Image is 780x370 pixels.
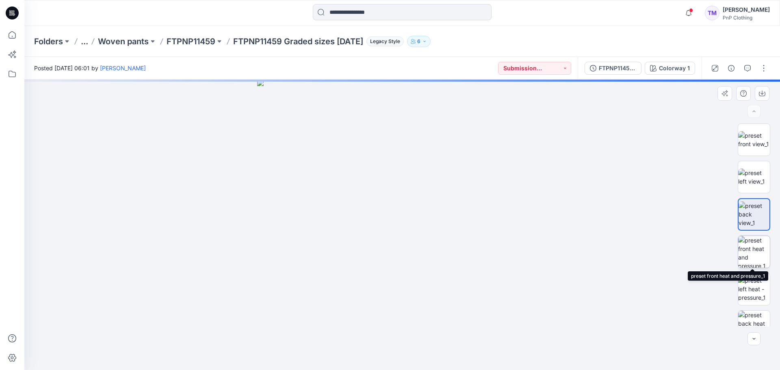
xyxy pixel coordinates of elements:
[363,36,404,47] button: Legacy Style
[738,276,770,302] img: preset left heat - pressure_1
[738,131,770,148] img: preset front view_1
[723,5,770,15] div: [PERSON_NAME]
[34,64,146,72] span: Posted [DATE] 06:01 by
[81,36,88,47] button: ...
[659,64,690,73] div: Colorway 1
[417,37,420,46] p: 6
[257,80,547,370] img: eyJhbGciOiJIUzI1NiIsImtpZCI6IjAiLCJzbHQiOiJzZXMiLCJ0eXAiOiJKV1QifQ.eyJkYXRhIjp7InR5cGUiOiJzdG9yYW...
[233,36,363,47] p: FTPNP11459 Graded sizes [DATE]
[725,62,738,75] button: Details
[585,62,641,75] button: FTPNP11459 Amendment Graded sizes [DATE]
[739,201,769,227] img: preset back view_1
[407,36,431,47] button: 6
[645,62,695,75] button: Colorway 1
[723,15,770,21] div: PnP Clothing
[98,36,149,47] a: Woven pants
[599,64,636,73] div: FTPNP11459 Amendment Graded sizes [DATE]
[100,65,146,71] a: [PERSON_NAME]
[705,6,719,20] div: TM
[366,37,404,46] span: Legacy Style
[738,236,770,268] img: preset front heat and pressure_1
[738,311,770,342] img: preset back heat and pressure_1
[167,36,215,47] a: FTPNP11459
[34,36,63,47] a: Folders
[738,169,770,186] img: preset left view_1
